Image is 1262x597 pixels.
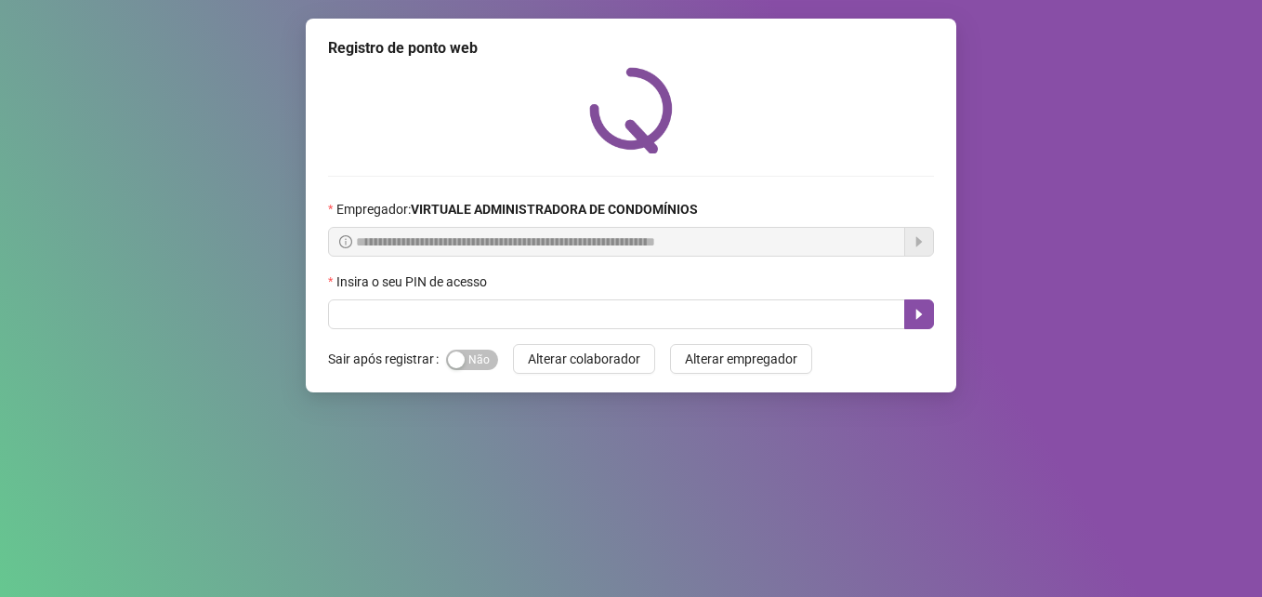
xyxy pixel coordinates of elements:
[339,235,352,248] span: info-circle
[328,344,446,374] label: Sair após registrar
[336,199,698,219] span: Empregador :
[513,344,655,374] button: Alterar colaborador
[411,202,698,217] strong: VIRTUALE ADMINISTRADORA DE CONDOMÍNIOS
[528,349,640,369] span: Alterar colaborador
[328,272,499,292] label: Insira o seu PIN de acesso
[328,37,934,60] div: Registro de ponto web
[685,349,797,369] span: Alterar empregador
[589,67,673,153] img: QRPoint
[912,307,927,322] span: caret-right
[670,344,812,374] button: Alterar empregador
